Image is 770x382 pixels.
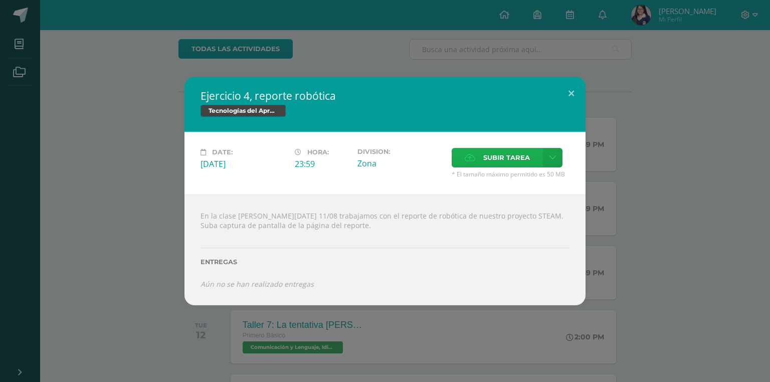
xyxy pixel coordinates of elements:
div: En la clase [PERSON_NAME][DATE] 11/08 trabajamos con el reporte de robótica de nuestro proyecto S... [184,195,586,305]
button: Close (Esc) [557,77,586,111]
span: Tecnologías del Aprendizaje y la Comunicación [201,105,286,117]
span: Date: [212,148,233,156]
span: * El tamaño máximo permitido es 50 MB [452,170,569,178]
span: Hora: [307,148,329,156]
label: Division: [357,148,444,155]
div: [DATE] [201,158,287,169]
span: Subir tarea [483,148,530,167]
div: Zona [357,158,444,169]
h2: Ejercicio 4, reporte robótica [201,89,569,103]
div: 23:59 [295,158,349,169]
label: Entregas [201,258,569,266]
i: Aún no se han realizado entregas [201,279,314,289]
